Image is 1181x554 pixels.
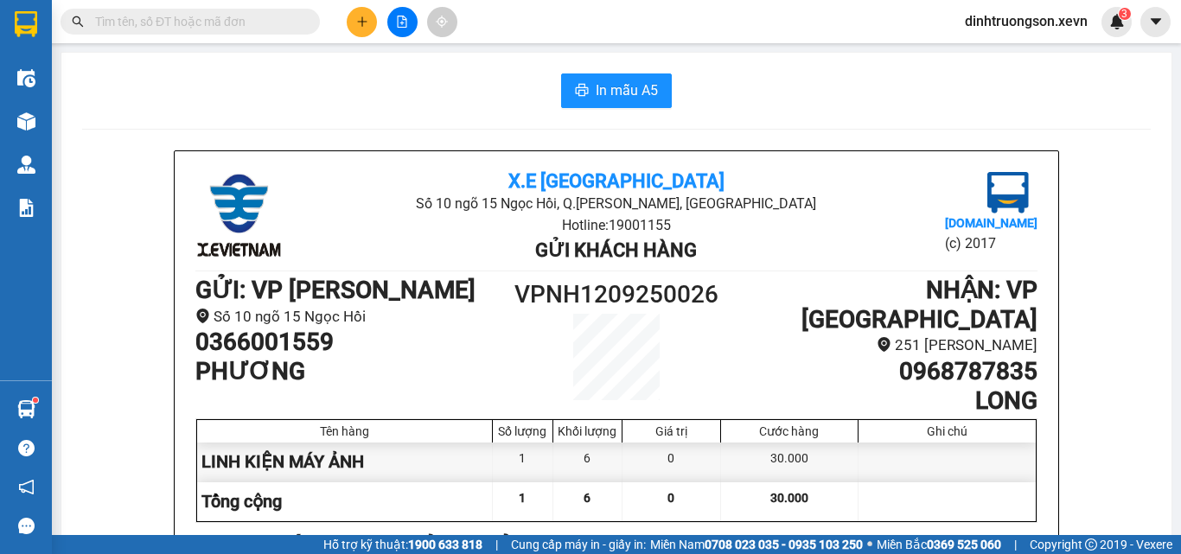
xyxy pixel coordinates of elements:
span: | [1014,535,1017,554]
span: 3 [1121,8,1127,20]
span: environment [877,337,891,352]
li: 251 [PERSON_NAME] [722,334,1037,357]
span: 0 [667,491,674,505]
div: 6 [553,443,622,481]
span: Tổng cộng [201,491,282,512]
li: Số 10 ngõ 15 Ngọc Hồi [195,305,511,328]
span: copyright [1085,538,1097,551]
div: 0 [622,443,721,481]
span: Miền Bắc [877,535,1001,554]
div: Cước hàng [725,424,853,438]
img: icon-new-feature [1109,14,1125,29]
li: Hotline: 19001155 [335,214,897,236]
span: question-circle [18,440,35,456]
div: 30.000 [721,443,859,481]
b: GỬI : VP [PERSON_NAME] [195,276,476,304]
strong: 0708 023 035 - 0935 103 250 [705,538,863,551]
button: aim [427,7,457,37]
span: caret-down [1148,14,1164,29]
b: NHẬN : VP [GEOGRAPHIC_DATA] [801,276,1037,334]
b: [DOMAIN_NAME] [945,216,1037,230]
div: 1 [493,443,553,481]
button: caret-down [1140,7,1171,37]
img: solution-icon [17,199,35,217]
b: Gửi khách hàng [535,239,697,261]
span: aim [436,16,448,28]
div: Khối lượng [558,424,617,438]
div: Giá trị [627,424,716,438]
img: warehouse-icon [17,69,35,87]
sup: 1 [33,398,38,403]
h1: LONG [722,386,1037,416]
span: message [18,518,35,534]
h1: 0968787835 [722,357,1037,386]
span: | [495,535,498,554]
span: 1 [519,491,526,505]
img: logo-vxr [15,11,37,37]
span: Miền Nam [650,535,863,554]
input: Tìm tên, số ĐT hoặc mã đơn [95,12,299,31]
span: 30.000 [770,491,808,505]
strong: 0369 525 060 [927,538,1001,551]
span: file-add [396,16,408,28]
span: 6 [584,491,590,505]
span: Hỗ trợ kỹ thuật: [323,535,482,554]
button: plus [347,7,377,37]
span: Cung cấp máy in - giấy in: [511,535,646,554]
span: printer [575,83,589,99]
div: Tên hàng [201,424,488,438]
span: ⚪️ [867,541,872,548]
img: logo.jpg [195,172,282,258]
img: warehouse-icon [17,112,35,131]
span: environment [195,309,210,323]
span: dinhtruongson.xevn [951,10,1101,32]
li: Số 10 ngõ 15 Ngọc Hồi, Q.[PERSON_NAME], [GEOGRAPHIC_DATA] [335,193,897,214]
sup: 3 [1119,8,1131,20]
img: warehouse-icon [17,156,35,174]
h1: VPNH1209250026 [511,276,722,314]
span: notification [18,479,35,495]
h1: 0366001559 [195,328,511,357]
button: file-add [387,7,418,37]
b: X.E [GEOGRAPHIC_DATA] [508,170,725,192]
li: (c) 2017 [945,232,1037,254]
button: printerIn mẫu A5 [561,73,672,108]
img: warehouse-icon [17,400,35,418]
strong: 1900 633 818 [408,538,482,551]
div: LINH KIỆN MÁY ẢNH [197,443,493,481]
span: search [72,16,84,28]
img: logo.jpg [987,172,1029,213]
h1: PHƯƠNG [195,357,511,386]
div: Số lượng [497,424,548,438]
span: plus [356,16,368,28]
span: In mẫu A5 [596,80,658,101]
div: Ghi chú [863,424,1031,438]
